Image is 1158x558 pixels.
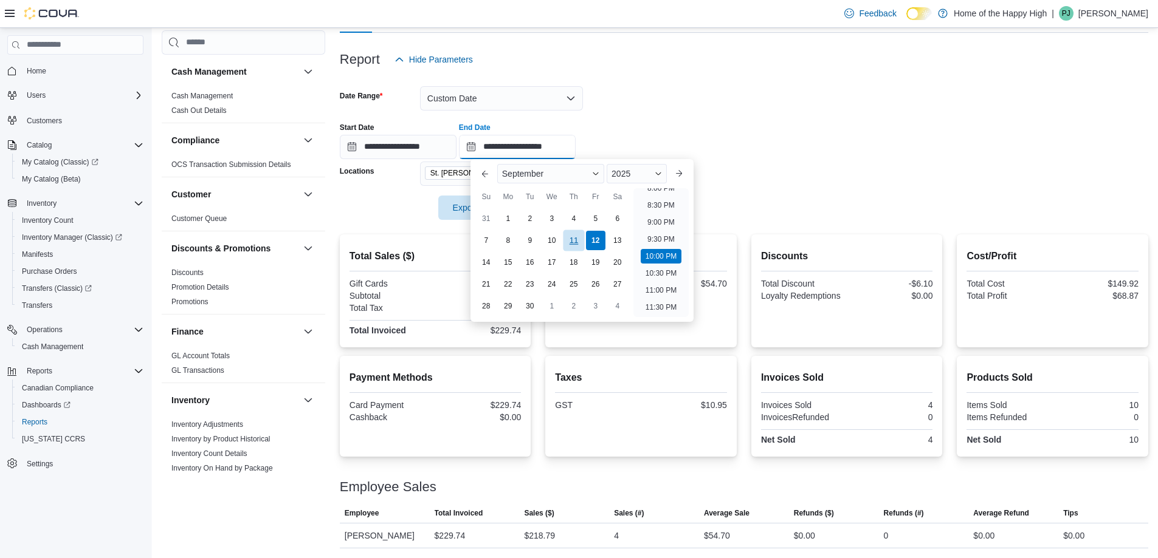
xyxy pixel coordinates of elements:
[171,434,271,444] span: Inventory by Product Historical
[22,400,71,410] span: Dashboards
[967,400,1050,410] div: Items Sold
[17,339,143,354] span: Cash Management
[22,322,143,337] span: Operations
[17,247,58,262] a: Manifests
[22,456,143,471] span: Settings
[350,400,433,410] div: Card Payment
[162,265,325,314] div: Discounts & Promotions
[1063,508,1078,518] span: Tips
[12,171,148,188] button: My Catalog (Beta)
[555,370,727,385] h2: Taxes
[520,209,540,228] div: day-2
[17,281,97,296] a: Transfers (Classic)
[340,480,436,494] h3: Employee Sales
[171,366,224,375] span: GL Transactions
[438,196,506,220] button: Export
[340,166,374,176] label: Locations
[608,231,627,250] div: day-13
[22,434,85,444] span: [US_STATE] CCRS
[643,232,680,247] li: 9:30 PM
[906,20,907,21] span: Dark Mode
[171,394,210,406] h3: Inventory
[171,297,209,307] span: Promotions
[761,279,844,288] div: Total Discount
[12,338,148,355] button: Cash Management
[350,291,433,301] div: Subtotal
[301,64,315,79] button: Cash Management
[27,66,46,76] span: Home
[22,342,83,352] span: Cash Management
[12,229,148,246] a: Inventory Manager (Classic)
[761,249,933,264] h2: Discounts
[22,233,122,242] span: Inventory Manager (Classic)
[162,157,325,177] div: Compliance
[849,291,932,301] div: $0.00
[1052,6,1054,21] p: |
[12,413,148,430] button: Reports
[794,528,815,543] div: $0.00
[301,241,315,256] button: Discounts & Promotions
[17,398,75,412] a: Dashboards
[564,187,584,206] div: Th
[22,417,47,427] span: Reports
[22,112,143,128] span: Customers
[1078,6,1148,21] p: [PERSON_NAME]
[2,455,148,472] button: Settings
[761,412,844,422] div: InvoicesRefunded
[542,296,562,316] div: day-1
[171,188,211,200] h3: Customer
[761,400,844,410] div: Invoices Sold
[17,264,143,279] span: Purchase Orders
[27,116,62,126] span: Customers
[477,253,496,272] div: day-14
[608,253,627,272] div: day-20
[301,187,315,202] button: Customer
[162,89,325,123] div: Cash Management
[438,279,521,288] div: $0.00
[973,528,994,543] div: $0.00
[17,432,90,446] a: [US_STATE] CCRS
[564,296,584,316] div: day-2
[498,296,518,316] div: day-29
[794,508,834,518] span: Refunds ($)
[524,508,554,518] span: Sales ($)
[22,196,61,211] button: Inventory
[884,508,924,518] span: Refunds (#)
[22,250,53,259] span: Manifests
[564,253,584,272] div: day-18
[477,296,496,316] div: day-28
[520,296,540,316] div: day-30
[171,214,227,223] span: Customer Queue
[171,242,298,254] button: Discounts & Promotions
[171,160,291,169] span: OCS Transaction Submission Details
[162,211,325,231] div: Customer
[643,181,680,196] li: 8:00 PM
[542,274,562,294] div: day-24
[641,283,681,298] li: 11:00 PM
[22,216,74,225] span: Inventory Count
[171,283,229,291] a: Promotion Details
[641,266,681,281] li: 10:30 PM
[608,296,627,316] div: day-4
[906,7,932,20] input: Dark Mode
[17,415,143,429] span: Reports
[2,62,148,80] button: Home
[2,111,148,129] button: Customers
[17,415,52,429] a: Reports
[390,47,478,72] button: Hide Parameters
[17,432,143,446] span: Washington CCRS
[22,157,98,167] span: My Catalog (Classic)
[171,242,271,254] h3: Discounts & Promotions
[641,249,681,264] li: 10:00 PM
[17,155,143,169] span: My Catalog (Classic)
[498,209,518,228] div: day-1
[22,174,81,184] span: My Catalog (Beta)
[643,198,680,213] li: 8:30 PM
[430,167,525,179] span: St. [PERSON_NAME] - Shoppes @ [PERSON_NAME] - Fire & Flower
[171,298,209,306] a: Promotions
[438,303,521,313] div: $10.95
[22,284,92,293] span: Transfers (Classic)
[22,196,143,211] span: Inventory
[162,349,325,383] div: Finance
[350,370,522,385] h2: Payment Methods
